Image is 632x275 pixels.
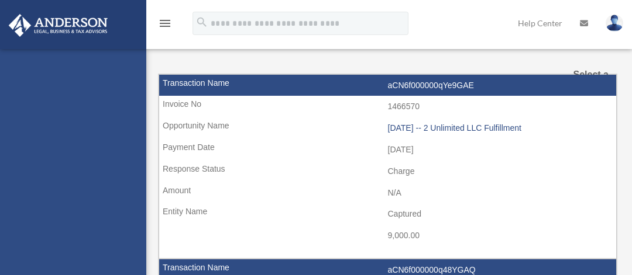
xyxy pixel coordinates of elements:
i: search [195,16,208,29]
td: 1466570 [159,96,616,118]
i: menu [158,16,172,30]
div: [DATE] -- 2 Unlimited LLC Fulfillment [388,123,611,133]
td: Charge [159,161,616,183]
img: Anderson Advisors Platinum Portal [5,14,111,37]
td: 9,000.00 [159,225,616,247]
img: User Pic [606,15,623,32]
td: aCN6f000000qYe9GAE [159,75,616,97]
td: N/A [159,182,616,204]
td: [DATE] [159,139,616,161]
label: Select a Month: [549,67,609,99]
td: Captured [159,203,616,225]
a: menu [158,20,172,30]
